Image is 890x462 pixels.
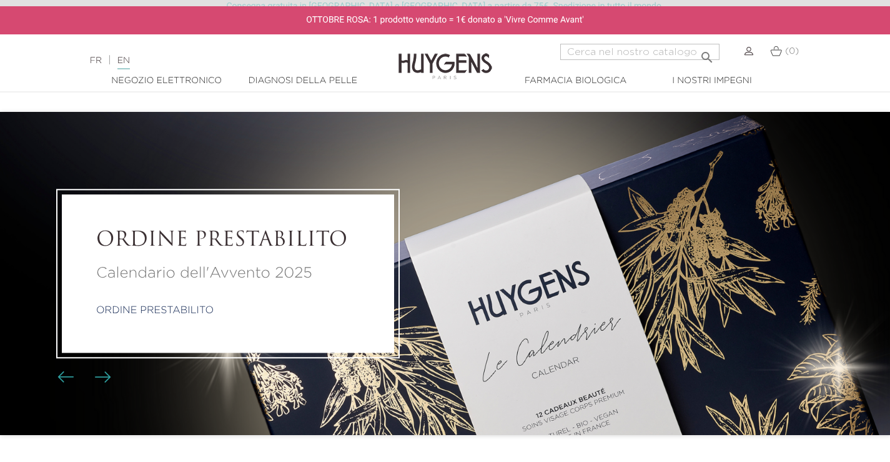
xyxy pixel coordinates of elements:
a: I nostri impegni [650,74,774,88]
font: Diagnosi della pelle [249,76,358,85]
font: EN [117,56,130,65]
font: Consegna gratuita in [GEOGRAPHIC_DATA] e [GEOGRAPHIC_DATA] a partire da 75€. Spedizione in tutto ... [226,1,663,11]
font:  [700,50,714,65]
a: ordine prestabilito [96,306,214,316]
input: Ricerca [560,44,719,60]
a: FR [90,56,102,65]
font: Farmacia biologica [525,76,626,85]
font: OTTOBRE ROSA: 1 prodotto venduto = 1€ donato a 'Vivre Comme Avant' [306,15,584,25]
img: Huygens [398,33,492,81]
a: ORDINE PRESTABILITO [96,229,360,253]
a: EN [117,56,130,69]
button:  [696,40,718,57]
font: Calendario dell'Avvento 2025 [96,266,312,281]
font: Negozio elettronico [111,76,222,85]
div: Pulsanti carosello [62,368,103,387]
a: Diagnosi della pelle [240,74,365,88]
font: I nostri impegni [672,76,752,85]
font: (0) [785,47,799,56]
font: ORDINE PRESTABILITO [96,231,347,251]
a: Farmacia biologica [513,74,638,88]
a: Negozio elettronico [104,74,229,88]
a: Calendario dell'Avvento 2025 [96,262,360,284]
font: | [108,56,111,66]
